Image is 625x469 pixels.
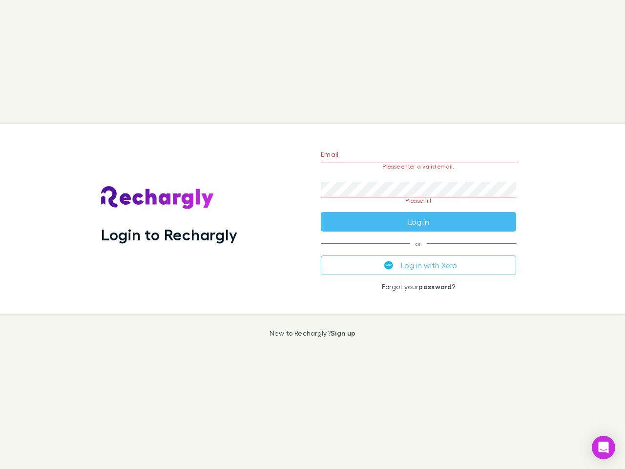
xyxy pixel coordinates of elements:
img: Rechargly's Logo [101,186,214,210]
div: Open Intercom Messenger [592,436,615,459]
button: Log in [321,212,516,232]
a: password [418,282,452,291]
span: or [321,243,516,244]
button: Log in with Xero [321,256,516,275]
a: Sign up [331,329,355,337]
img: Xero's logo [384,261,393,270]
p: Forgot your ? [321,283,516,291]
h1: Login to Rechargly [101,225,237,244]
p: Please enter a valid email. [321,163,516,170]
p: New to Rechargly? [270,329,356,337]
p: Please fill [321,197,516,204]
